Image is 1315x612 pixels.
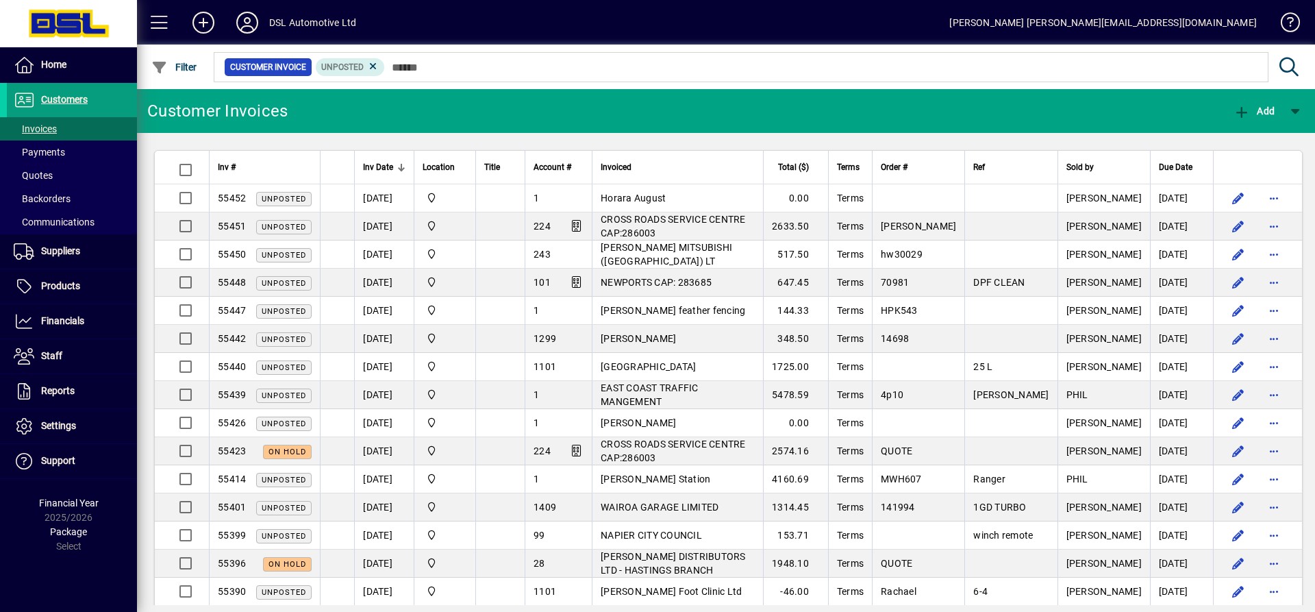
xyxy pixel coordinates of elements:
[354,184,414,212] td: [DATE]
[881,160,907,175] span: Order #
[423,387,467,402] span: Central
[218,558,246,569] span: 55396
[423,415,467,430] span: Central
[837,417,864,428] span: Terms
[837,474,864,485] span: Terms
[601,193,666,204] span: Horara August
[949,12,1257,34] div: [PERSON_NAME] [PERSON_NAME][EMAIL_ADDRESS][DOMAIN_NAME]
[423,443,467,458] span: Central
[41,94,88,105] span: Customers
[763,578,828,606] td: -46.00
[837,530,864,541] span: Terms
[7,339,137,374] a: Staff
[837,193,864,204] span: Terms
[484,160,516,175] div: Title
[1270,3,1298,47] a: Knowledge Base
[601,160,755,175] div: Invoiced
[1150,578,1213,606] td: [DATE]
[354,437,414,465] td: [DATE]
[1227,271,1249,293] button: Edit
[41,280,80,291] span: Products
[423,160,467,175] div: Location
[7,374,137,408] a: Reports
[7,304,137,339] a: Financials
[1150,522,1213,550] td: [DATE]
[881,333,909,344] span: 14698
[881,474,922,485] span: MWH607
[763,241,828,269] td: 517.50
[41,455,75,466] span: Support
[423,556,467,571] span: Central
[354,212,414,241] td: [DATE]
[1066,361,1142,372] span: [PERSON_NAME]
[772,160,821,175] div: Total ($)
[1263,271,1285,293] button: More options
[763,465,828,493] td: 4160.69
[423,584,467,599] span: Central
[423,303,467,318] span: Central
[1159,160,1205,175] div: Due Date
[1263,299,1285,321] button: More options
[423,247,467,262] span: Central
[534,389,539,400] span: 1
[1150,381,1213,409] td: [DATE]
[151,62,197,73] span: Filter
[354,325,414,353] td: [DATE]
[881,305,918,316] span: HPK543
[837,361,864,372] span: Terms
[973,530,1033,541] span: winch remote
[973,389,1049,400] span: [PERSON_NAME]
[354,409,414,437] td: [DATE]
[601,586,742,597] span: [PERSON_NAME] Foot Clinic Ltd
[41,59,66,70] span: Home
[1263,412,1285,434] button: More options
[1263,552,1285,574] button: More options
[7,187,137,210] a: Backorders
[763,550,828,578] td: 1948.10
[1066,249,1142,260] span: [PERSON_NAME]
[534,530,545,541] span: 99
[837,160,860,175] span: Terms
[534,305,539,316] span: 1
[837,277,864,288] span: Terms
[881,445,912,456] span: QUOTE
[354,241,414,269] td: [DATE]
[601,502,718,513] span: WAIROA GARAGE LIMITED
[269,12,356,34] div: DSL Automotive Ltd
[354,353,414,381] td: [DATE]
[14,170,53,181] span: Quotes
[321,62,364,72] span: Unposted
[837,333,864,344] span: Terms
[1066,530,1142,541] span: [PERSON_NAME]
[218,361,246,372] span: 55440
[1066,221,1142,232] span: [PERSON_NAME]
[218,389,246,400] span: 55439
[601,417,676,428] span: [PERSON_NAME]
[973,502,1026,513] span: 1GD TURBO
[1150,269,1213,297] td: [DATE]
[262,363,306,372] span: Unposted
[1230,99,1278,123] button: Add
[1227,552,1249,574] button: Edit
[1263,328,1285,350] button: More options
[39,498,99,509] span: Financial Year
[1150,241,1213,269] td: [DATE]
[1227,468,1249,490] button: Edit
[218,160,312,175] div: Inv #
[148,55,201,79] button: Filter
[601,382,699,407] span: EAST COAST TRAFFIC MANGEMENT
[423,191,467,206] span: Central
[1150,550,1213,578] td: [DATE]
[7,48,137,82] a: Home
[262,588,306,597] span: Unposted
[1263,187,1285,209] button: More options
[7,210,137,234] a: Communications
[354,550,414,578] td: [DATE]
[268,560,306,569] span: On hold
[218,445,246,456] span: 55423
[881,502,915,513] span: 141994
[225,10,269,35] button: Profile
[1066,474,1088,485] span: PHIL
[1227,580,1249,602] button: Edit
[181,10,225,35] button: Add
